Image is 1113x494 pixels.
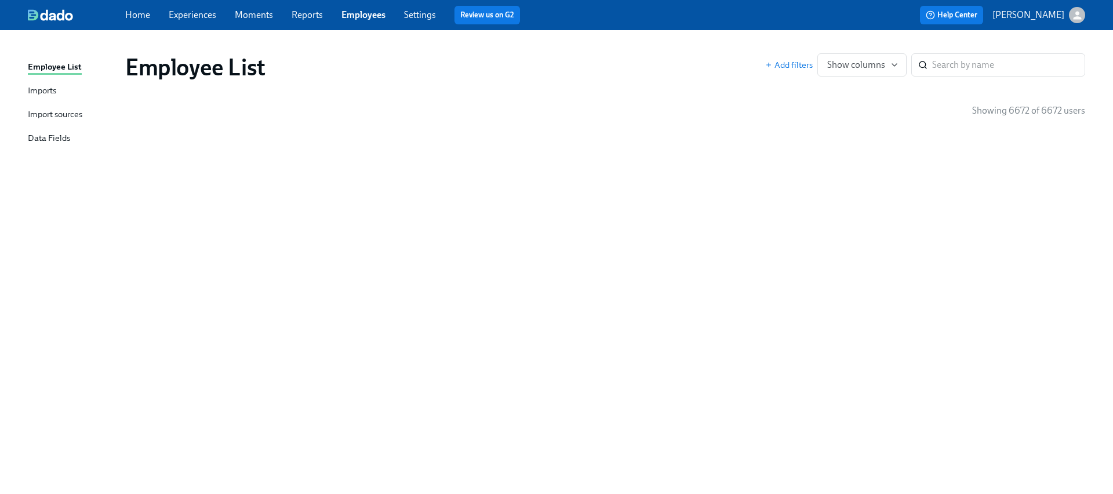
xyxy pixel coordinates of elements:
button: [PERSON_NAME] [992,7,1085,23]
a: Data Fields [28,132,116,146]
a: Imports [28,84,116,99]
a: Moments [235,9,273,20]
a: dado [28,9,125,21]
a: Review us on G2 [460,9,514,21]
a: Reports [292,9,323,20]
div: Data Fields [28,132,70,146]
a: Home [125,9,150,20]
h1: Employee List [125,53,265,81]
button: Add filters [765,59,813,71]
a: Settings [404,9,436,20]
button: Review us on G2 [454,6,520,24]
p: [PERSON_NAME] [992,9,1064,21]
a: Employee List [28,60,116,75]
a: Import sources [28,108,116,122]
span: Show columns [827,59,897,71]
div: Employee List [28,60,82,75]
img: dado [28,9,73,21]
span: Help Center [926,9,977,21]
div: Imports [28,84,56,99]
a: Employees [341,9,385,20]
a: Experiences [169,9,216,20]
input: Search by name [932,53,1085,77]
button: Show columns [817,53,907,77]
p: Showing 6672 of 6672 users [972,104,1085,117]
button: Help Center [920,6,983,24]
div: Import sources [28,108,82,122]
